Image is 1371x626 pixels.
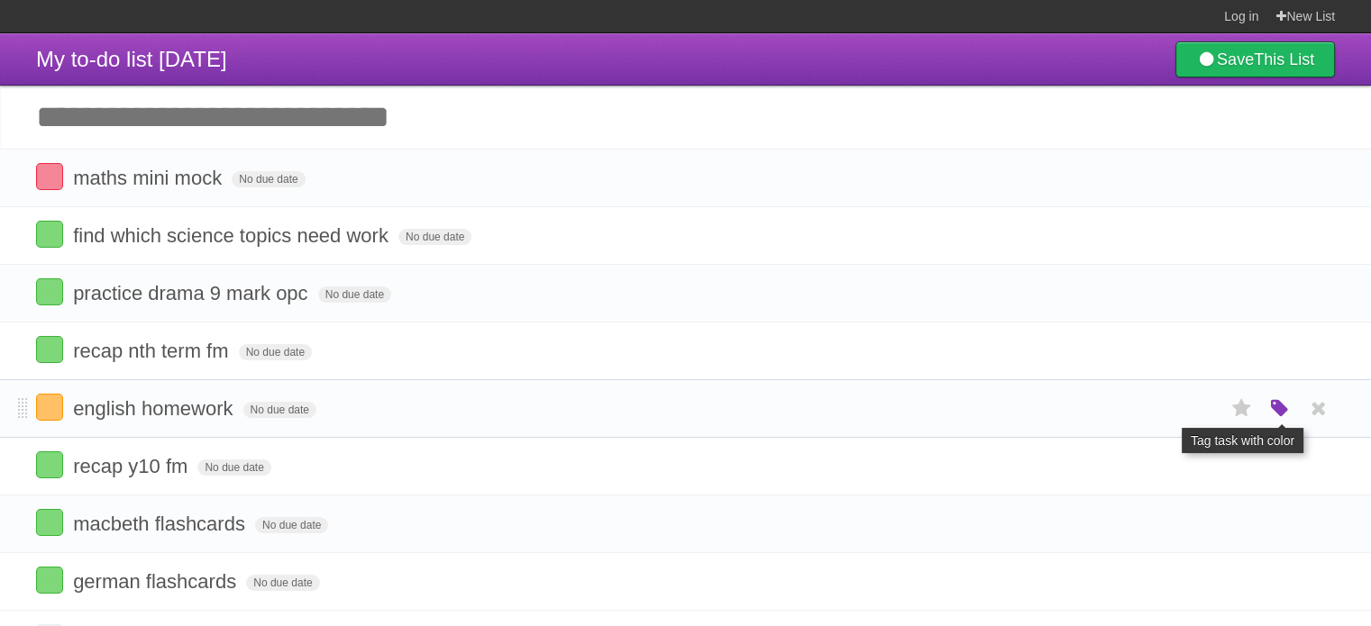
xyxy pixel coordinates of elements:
span: english homework [73,397,237,420]
label: Done [36,394,63,421]
span: No due date [398,229,471,245]
span: No due date [232,171,305,187]
span: No due date [246,575,319,591]
label: Done [36,509,63,536]
b: This List [1254,50,1314,68]
span: german flashcards [73,570,241,593]
label: Star task [1225,394,1259,423]
span: find which science topics need work [73,224,393,247]
span: No due date [318,286,391,303]
label: Done [36,221,63,248]
span: recap y10 fm [73,455,192,477]
a: SaveThis List [1175,41,1335,77]
label: Done [36,451,63,478]
span: practice drama 9 mark opc [73,282,312,304]
span: My to-do list [DATE] [36,47,227,71]
label: Done [36,278,63,305]
label: Done [36,336,63,363]
label: Done [36,567,63,594]
span: No due date [239,344,312,360]
span: recap nth term fm [73,340,233,362]
span: No due date [243,402,316,418]
span: No due date [197,459,270,476]
span: macbeth flashcards [73,513,250,535]
label: Done [36,163,63,190]
span: maths mini mock [73,167,226,189]
span: No due date [255,517,328,533]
